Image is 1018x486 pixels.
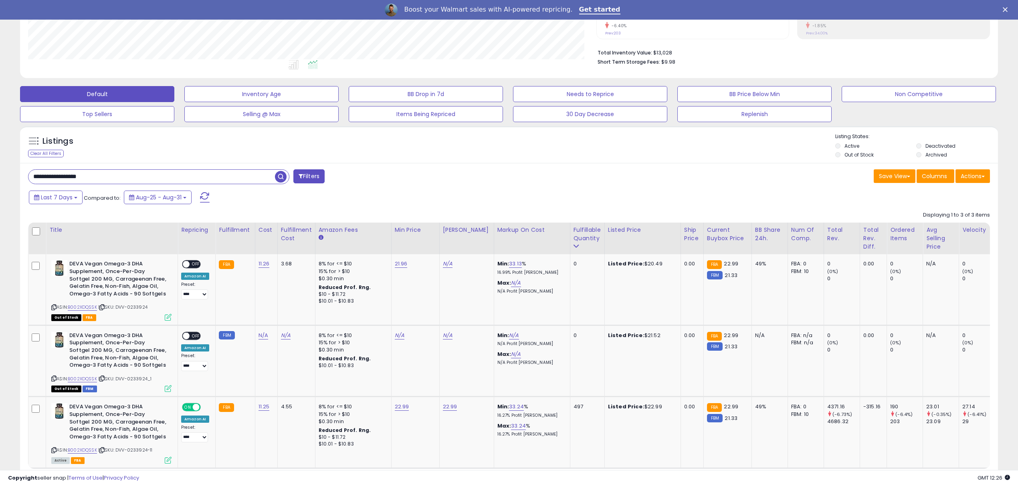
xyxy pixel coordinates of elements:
[827,332,860,339] div: 0
[890,268,901,275] small: (0%)
[181,273,209,280] div: Amazon AI
[791,339,818,346] div: FBM: n/a
[513,106,667,122] button: 30 Day Decrease
[124,191,192,204] button: Aug-25 - Aug-31
[497,260,509,267] b: Min:
[926,403,959,410] div: 23.01
[319,275,385,282] div: $0.30 min
[181,425,209,443] div: Preset:
[51,332,67,348] img: 41ahip4I0iL._SL40_.jpg
[385,4,398,16] img: Profile image for Adrian
[1003,7,1011,12] div: Close
[962,339,974,346] small: (0%)
[319,268,385,275] div: 15% for > $10
[926,418,959,425] div: 23.09
[20,106,174,122] button: Top Sellers
[51,260,67,276] img: 41ahip4I0iL._SL40_.jpg
[598,58,660,65] b: Short Term Storage Fees:
[349,86,503,102] button: BB Drop in 7d
[200,404,212,411] span: OFF
[136,193,182,201] span: Aug-25 - Aug-31
[827,226,856,243] div: Total Rev.
[181,353,209,371] div: Preset:
[791,332,818,339] div: FBA: n/a
[181,226,212,234] div: Repricing
[98,447,153,453] span: | SKU: DVV-0233924-11
[443,331,452,339] a: N/A
[281,226,312,243] div: Fulfillment Cost
[810,23,826,29] small: -1.85%
[863,332,881,339] div: 0.00
[608,226,677,234] div: Listed Price
[443,260,452,268] a: N/A
[895,411,913,418] small: (-6.4%)
[890,339,901,346] small: (0%)
[49,226,174,234] div: Title
[404,6,572,14] div: Boost your Walmart sales with AI-powered repricing.
[890,226,919,243] div: Ordered Items
[497,341,564,347] p: N/A Profit [PERSON_NAME]
[791,403,818,410] div: FBA: 0
[863,260,881,267] div: 0.00
[497,331,509,339] b: Min:
[219,403,234,412] small: FBA
[827,268,838,275] small: (0%)
[190,261,202,268] span: OFF
[497,260,564,275] div: %
[497,289,564,294] p: N/A Profit [PERSON_NAME]
[443,226,491,234] div: [PERSON_NAME]
[443,403,457,411] a: 22.99
[319,346,385,353] div: $0.30 min
[725,271,737,279] span: 21.33
[684,403,697,410] div: 0.00
[609,23,627,29] small: -6.40%
[98,304,147,310] span: | SKU: DVV-0233924
[707,414,723,422] small: FBM
[42,136,73,147] h5: Listings
[608,403,675,410] div: $22.99
[181,344,209,351] div: Amazon AI
[707,403,722,412] small: FBA
[755,260,782,267] div: 49%
[684,226,700,243] div: Ship Price
[98,376,151,382] span: | SKU: DVV-0233924_1
[511,279,521,287] a: N/A
[497,350,511,358] b: Max:
[955,169,990,183] button: Actions
[926,260,953,267] div: N/A
[931,411,951,418] small: (-0.35%)
[69,332,167,371] b: DEVA Vegan Omega-3 DHA Supplement, Once-Per-Day Softgel 200 MG, Carrageenan Free, Gelatin Free, N...
[844,151,874,158] label: Out of Stock
[509,331,519,339] a: N/A
[962,346,995,353] div: 0
[51,260,172,319] div: ASIN:
[28,150,64,157] div: Clear All Filters
[890,346,923,353] div: 0
[513,86,667,102] button: Needs to Reprice
[835,133,998,141] p: Listing States:
[574,226,601,243] div: Fulfillable Quantity
[574,403,598,410] div: 497
[319,434,385,441] div: $10 - $11.72
[755,332,782,339] div: N/A
[319,298,385,305] div: $10.01 - $10.83
[319,403,385,410] div: 8% for <= $10
[684,260,697,267] div: 0.00
[29,191,83,204] button: Last 7 Days
[68,304,97,311] a: B002XDQSSK
[83,314,96,321] span: FBA
[319,418,385,425] div: $0.30 min
[259,226,274,234] div: Cost
[608,403,644,410] b: Listed Price:
[51,314,81,321] span: All listings that are currently out of stock and unavailable for purchase on Amazon
[844,143,859,149] label: Active
[69,260,167,299] b: DEVA Vegan Omega-3 DHA Supplement, Once-Per-Day Softgel 200 MG, Carrageenan Free, Gelatin Free, N...
[579,6,620,14] a: Get started
[497,422,564,437] div: %
[724,260,738,267] span: 22.99
[863,403,881,410] div: -315.16
[962,403,995,410] div: 27.14
[791,411,818,418] div: FBM: 10
[791,260,818,267] div: FBA: 0
[827,275,860,282] div: 0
